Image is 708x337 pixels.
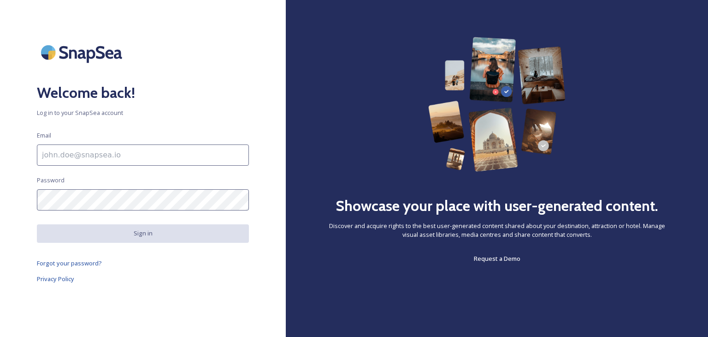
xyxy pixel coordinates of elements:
a: Privacy Policy [37,273,249,284]
button: Sign in [37,224,249,242]
img: 63b42ca75bacad526042e722_Group%20154-p-800.png [428,37,566,172]
h2: Welcome back! [37,82,249,104]
span: Forgot your password? [37,259,102,267]
span: Discover and acquire rights to the best user-generated content shared about your destination, att... [323,222,671,239]
span: Request a Demo [474,254,520,263]
span: Privacy Policy [37,275,74,283]
span: Password [37,176,65,185]
span: Log in to your SnapSea account [37,108,249,117]
input: john.doe@snapsea.io [37,144,249,166]
img: SnapSea Logo [37,37,129,68]
a: Forgot your password? [37,258,249,269]
h2: Showcase your place with user-generated content. [336,195,658,217]
a: Request a Demo [474,253,520,264]
span: Email [37,131,51,140]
